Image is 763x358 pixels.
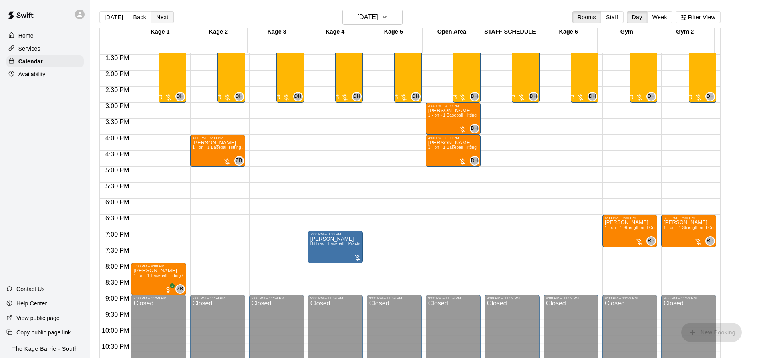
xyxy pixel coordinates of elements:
span: HitTrax - Baseball - Practice Mode [310,241,376,246]
span: All customers have paid [164,286,172,294]
span: 5:00 PM [103,167,131,174]
span: 3:00 PM [103,103,131,109]
span: Recurring event [509,94,516,101]
div: Dan Hodgins [293,92,303,101]
span: Dan Hodgins [591,92,597,101]
span: DH [294,93,302,101]
p: The Kage Barrie - South [12,345,78,353]
div: 9:00 PM – 11:59 PM [252,296,286,300]
div: 9:00 PM – 11:59 PM [605,296,640,300]
div: Kage 4 [306,28,364,36]
p: Copy public page link [16,328,71,336]
div: 9:00 PM – 11:59 PM [133,296,168,300]
span: 1 - on - 1 Strength and Conditioning Session [664,225,748,230]
div: 3:00 PM – 4:00 PM: 1 - on - 1 Baseball Hitting and Pitching Clinic [426,103,481,135]
div: 9:00 PM – 11:59 PM [428,296,463,300]
div: 9:00 PM – 11:59 PM [546,296,581,300]
span: 4:00 PM [103,135,131,142]
div: 7:00 PM – 8:00 PM: Elliot Granados [308,231,363,263]
div: Dan Hodgins [352,92,362,101]
a: Services [6,42,84,55]
span: Dan Hodgins [296,92,303,101]
p: Home [18,32,34,40]
div: Dan Hodgins [646,92,656,101]
h6: [DATE] [358,12,378,23]
span: Recurring event [686,94,693,101]
p: Contact Us [16,285,45,293]
button: Day [627,11,648,23]
button: Next [151,11,173,23]
div: Zach Biery [234,156,244,166]
span: DH [471,125,478,133]
p: View public page [16,314,60,322]
div: Ryan Patterson [705,236,715,246]
button: [DATE] [342,10,403,25]
span: DH [353,93,360,101]
div: 6:30 PM – 7:30 PM: Austin Hunt [661,215,716,247]
div: Dan Hodgins [470,124,479,133]
span: 6:30 PM [103,215,131,222]
span: Zach Biery [179,284,185,294]
span: Recurring event [451,94,457,101]
div: Dan Hodgins [529,92,538,101]
a: Calendar [6,55,84,67]
div: Kage 6 [539,28,598,36]
p: Services [18,44,40,53]
span: 8:30 PM [103,279,131,286]
span: Dan Hodgins [473,156,479,166]
span: DH [236,93,243,101]
span: 4:30 PM [103,151,131,158]
div: 4:00 PM – 5:00 PM [428,136,461,140]
span: Dan Hodgins [650,92,656,101]
span: 2:30 PM [103,87,131,93]
span: ZB [236,157,242,165]
span: Recurring event [627,94,634,101]
div: Dan Hodgins [175,92,185,101]
div: 9:00 PM – 11:59 PM [310,296,345,300]
button: Back [128,11,151,23]
button: Week [647,11,672,23]
span: Dan Hodgins [238,92,244,101]
span: 7:30 PM [103,247,131,254]
span: 1:30 PM [103,55,131,61]
div: 9:00 PM – 11:59 PM [664,296,699,300]
div: 4:00 PM – 5:00 PM: 1 - on - 1 Baseball Hitting and Pitching Clinic [190,135,245,167]
span: 1 - on - 1 Baseball Hitting and Pitching Clinic [193,145,278,150]
div: Kage 3 [248,28,306,36]
div: 8:00 PM – 9:00 PM [133,264,166,268]
div: 3:00 PM – 4:00 PM [428,104,461,108]
span: 1 - on - 1 Baseball Hitting and Pitching Clinic [428,145,513,150]
span: Recurring event [333,94,339,101]
span: You don't have the permission to add bookings [681,328,742,335]
span: RP [707,237,713,245]
div: Dan Hodgins [470,156,479,166]
span: Recurring event [215,94,221,101]
span: Ryan Patterson [650,236,656,246]
span: DH [471,157,478,165]
div: 9:00 PM – 11:59 PM [193,296,227,300]
div: 9:00 PM – 11:59 PM [487,296,522,300]
div: STAFF SCHEDULE [481,28,540,36]
div: Kage 5 [364,28,423,36]
div: Dan Hodgins [470,92,479,101]
span: 5:30 PM [103,183,131,190]
div: Home [6,30,84,42]
div: Kage 1 [131,28,189,36]
div: Dan Hodgins [411,92,421,101]
span: 9:00 PM [103,295,131,302]
button: Filter View [676,11,721,23]
span: Recurring event [568,94,575,101]
div: Ryan Patterson [646,236,656,246]
span: 8:00 PM [103,263,131,270]
span: Dan Hodgins [473,124,479,133]
button: [DATE] [99,11,128,23]
span: ZB [177,285,183,293]
div: 6:30 PM – 7:30 PM [664,216,697,220]
span: Dan Hodgins [355,92,362,101]
div: Dan Hodgins [705,92,715,101]
div: 8:00 PM – 9:00 PM: Matthew Somerville [131,263,186,295]
div: Availability [6,68,84,80]
div: 4:00 PM – 5:00 PM: 1 - on - 1 Baseball Hitting and Pitching Clinic [426,135,481,167]
p: Help Center [16,299,47,307]
div: Gym [598,28,656,36]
